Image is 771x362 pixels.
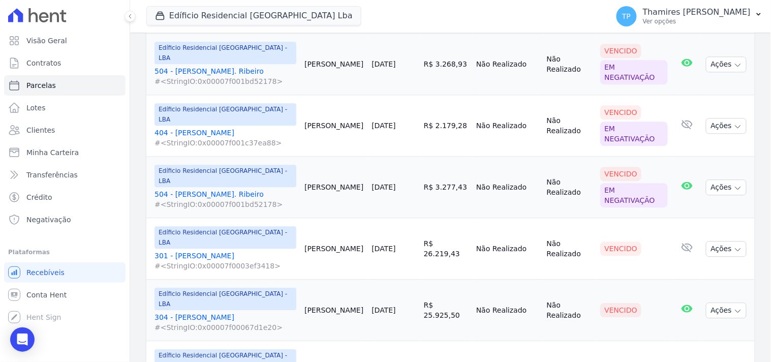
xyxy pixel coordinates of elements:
td: Não Realizado [472,95,543,157]
td: [PERSON_NAME] [300,34,367,95]
a: Conta Hent [4,285,126,305]
a: 404 - [PERSON_NAME]#<StringIO:0x00007f001c37ea88> [155,128,296,148]
button: Ações [706,303,747,318]
span: Clientes [26,125,55,135]
span: #<StringIO:0x00007f001bd52178> [155,76,296,86]
button: Edíficio Residencial [GEOGRAPHIC_DATA] Lba [146,6,361,25]
span: Edíficio Residencial [GEOGRAPHIC_DATA] - LBA [155,42,296,64]
a: Visão Geral [4,31,126,51]
span: #<StringIO:0x00007f00067d1e20> [155,322,296,333]
span: Transferências [26,170,78,180]
button: Ações [706,179,747,195]
span: Negativação [26,215,71,225]
button: Ações [706,56,747,72]
a: Clientes [4,120,126,140]
td: Não Realizado [472,34,543,95]
td: R$ 2.179,28 [420,95,472,157]
div: Vencido [600,105,641,119]
td: Não Realizado [472,280,543,341]
a: 304 - [PERSON_NAME]#<StringIO:0x00007f00067d1e20> [155,312,296,333]
td: [PERSON_NAME] [300,218,367,280]
span: Conta Hent [26,290,67,300]
td: R$ 26.219,43 [420,218,472,280]
span: #<StringIO:0x00007f0003ef3418> [155,261,296,271]
td: [PERSON_NAME] [300,280,367,341]
td: [PERSON_NAME] [300,95,367,157]
div: Vencido [600,242,641,256]
a: Crédito [4,187,126,207]
button: TP Thamires [PERSON_NAME] Ver opções [608,2,771,31]
a: [DATE] [372,122,395,130]
div: Em negativação [600,122,668,146]
button: Ações [706,241,747,257]
td: Não Realizado [543,218,597,280]
a: Negativação [4,209,126,230]
a: 504 - [PERSON_NAME]. Ribeiro#<StringIO:0x00007f001bd52178> [155,66,296,86]
span: Contratos [26,58,61,68]
span: TP [622,13,631,20]
a: 301 - [PERSON_NAME]#<StringIO:0x00007f0003ef3418> [155,251,296,271]
td: Não Realizado [472,157,543,218]
div: Vencido [600,44,641,58]
td: Não Realizado [543,280,597,341]
button: Ações [706,118,747,134]
td: Não Realizado [543,157,597,218]
span: Lotes [26,103,46,113]
p: Thamires [PERSON_NAME] [643,7,751,17]
td: R$ 3.277,43 [420,157,472,218]
td: [PERSON_NAME] [300,157,367,218]
a: Parcelas [4,75,126,96]
a: Minha Carteira [4,142,126,163]
span: #<StringIO:0x00007f001c37ea88> [155,138,296,148]
span: Edíficio Residencial [GEOGRAPHIC_DATA] - LBA [155,165,296,187]
a: [DATE] [372,60,395,68]
div: Em negativação [600,183,668,207]
a: Transferências [4,165,126,185]
div: Vencido [600,303,641,317]
td: Não Realizado [543,34,597,95]
span: Parcelas [26,80,56,90]
span: Visão Geral [26,36,67,46]
a: Recebíveis [4,262,126,283]
div: Vencido [600,167,641,181]
a: Lotes [4,98,126,118]
a: [DATE] [372,245,395,253]
a: [DATE] [372,306,395,314]
td: R$ 25.925,50 [420,280,472,341]
span: Edíficio Residencial [GEOGRAPHIC_DATA] - LBA [155,103,296,126]
td: Não Realizado [543,95,597,157]
p: Ver opções [643,17,751,25]
span: Recebíveis [26,267,65,278]
div: Em negativação [600,60,668,84]
div: Plataformas [8,246,121,258]
span: Crédito [26,192,52,202]
td: Não Realizado [472,218,543,280]
td: R$ 3.268,93 [420,34,472,95]
span: Minha Carteira [26,147,79,158]
span: Edíficio Residencial [GEOGRAPHIC_DATA] - LBA [155,226,296,249]
span: Edíficio Residencial [GEOGRAPHIC_DATA] - LBA [155,288,296,310]
span: #<StringIO:0x00007f001bd52178> [155,199,296,209]
a: 504 - [PERSON_NAME]. Ribeiro#<StringIO:0x00007f001bd52178> [155,189,296,209]
a: [DATE] [372,183,395,191]
div: Open Intercom Messenger [10,327,35,352]
a: Contratos [4,53,126,73]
